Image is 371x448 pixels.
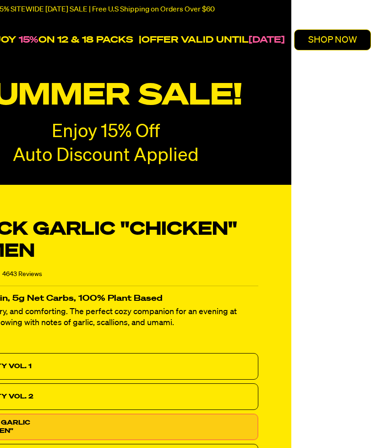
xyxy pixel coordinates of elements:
[249,35,285,44] strong: [DATE]
[308,35,357,44] p: SHOP NOW
[294,29,371,50] button: SHOP NOW
[19,35,38,44] span: 15%
[142,35,249,44] strong: OFFER VALID UNTIL
[13,147,199,165] span: Auto Discount Applied
[52,122,160,142] p: Enjoy 15% Off
[2,271,42,277] span: 4643 Reviews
